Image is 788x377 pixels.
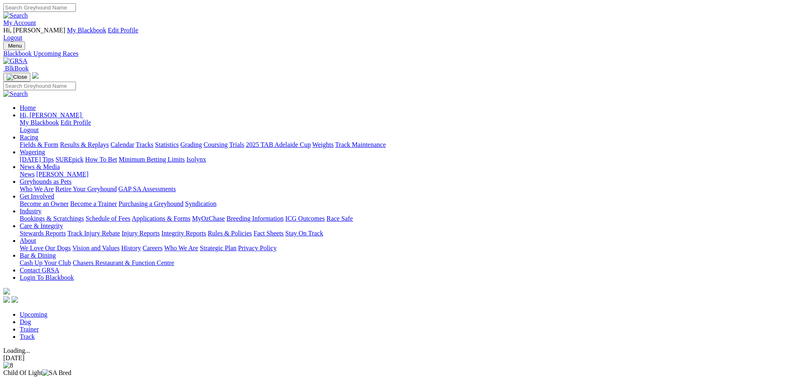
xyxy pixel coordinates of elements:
div: Care & Integrity [20,230,785,237]
span: BlkBook [5,65,29,72]
a: 2025 TAB Adelaide Cup [246,141,311,148]
a: Who We Are [20,185,54,192]
div: My Account [3,27,785,41]
a: Syndication [185,200,216,207]
div: [DATE] [3,354,785,362]
a: Trials [229,141,244,148]
div: About [20,244,785,252]
a: BlkBook [3,65,29,72]
img: Search [3,90,28,98]
input: Search [3,82,76,90]
div: News & Media [20,171,785,178]
a: Become a Trainer [70,200,117,207]
a: Grading [181,141,202,148]
a: Fields & Form [20,141,58,148]
a: Login To Blackbook [20,274,74,281]
a: Tracks [136,141,153,148]
a: About [20,237,36,244]
div: Greyhounds as Pets [20,185,785,193]
a: Become an Owner [20,200,69,207]
a: Care & Integrity [20,222,63,229]
a: Track Injury Rebate [67,230,120,237]
div: Wagering [20,156,785,163]
a: Bar & Dining [20,252,56,259]
div: Child Of Light [3,369,785,377]
img: Search [3,12,28,19]
a: Strategic Plan [200,244,236,251]
img: logo-grsa-white.png [3,288,10,295]
a: Track Maintenance [335,141,386,148]
a: Weights [312,141,334,148]
a: Calendar [110,141,134,148]
button: Toggle navigation [3,73,30,82]
img: logo-grsa-white.png [32,72,39,79]
a: Who We Are [164,244,198,251]
a: Upcoming [20,311,48,318]
a: [DATE] Tips [20,156,54,163]
a: Get Involved [20,193,54,200]
a: Coursing [204,141,228,148]
a: News [20,171,34,178]
a: Integrity Reports [161,230,206,237]
a: Applications & Forms [132,215,190,222]
a: Isolynx [186,156,206,163]
a: We Love Our Dogs [20,244,71,251]
a: Track [20,333,35,340]
a: SUREpick [55,156,83,163]
a: Logout [3,34,22,41]
span: Hi, [PERSON_NAME] [3,27,65,34]
a: ICG Outcomes [285,215,325,222]
a: Greyhounds as Pets [20,178,71,185]
a: Schedule of Fees [85,215,130,222]
a: Industry [20,208,41,215]
a: Retire Your Greyhound [55,185,117,192]
a: Logout [20,126,39,133]
a: Edit Profile [61,119,91,126]
span: Hi, [PERSON_NAME] [20,112,82,119]
div: Bar & Dining [20,259,785,267]
span: Menu [8,43,22,49]
div: Hi, [PERSON_NAME] [20,119,785,134]
a: Results & Replays [60,141,109,148]
div: Racing [20,141,785,149]
a: My Account [3,19,36,26]
a: News & Media [20,163,60,170]
a: Privacy Policy [238,244,277,251]
a: MyOzChase [192,215,225,222]
div: Get Involved [20,200,785,208]
img: GRSA [3,57,27,65]
a: Wagering [20,149,45,155]
a: Dog [20,318,31,325]
a: Rules & Policies [208,230,252,237]
a: Chasers Restaurant & Function Centre [73,259,174,266]
input: Search [3,3,76,12]
a: How To Bet [85,156,117,163]
a: Careers [142,244,163,251]
a: History [121,244,141,251]
a: Statistics [155,141,179,148]
img: SA Bred [42,369,71,377]
a: Home [20,104,36,111]
a: My Blackbook [67,27,106,34]
a: Trainer [20,326,39,333]
a: Racing [20,134,38,141]
button: Toggle navigation [3,41,25,50]
a: Contact GRSA [20,267,59,274]
a: Injury Reports [121,230,160,237]
a: My Blackbook [20,119,59,126]
img: Close [7,74,27,80]
img: 8 [3,362,13,369]
a: [PERSON_NAME] [36,171,88,178]
a: Hi, [PERSON_NAME] [20,112,83,119]
a: Stewards Reports [20,230,66,237]
a: Bookings & Scratchings [20,215,84,222]
span: Loading... [3,347,30,354]
a: Edit Profile [108,27,138,34]
a: Minimum Betting Limits [119,156,185,163]
img: twitter.svg [11,296,18,303]
img: facebook.svg [3,296,10,303]
a: Purchasing a Greyhound [119,200,183,207]
a: Race Safe [326,215,353,222]
a: Blackbook Upcoming Races [3,50,785,57]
